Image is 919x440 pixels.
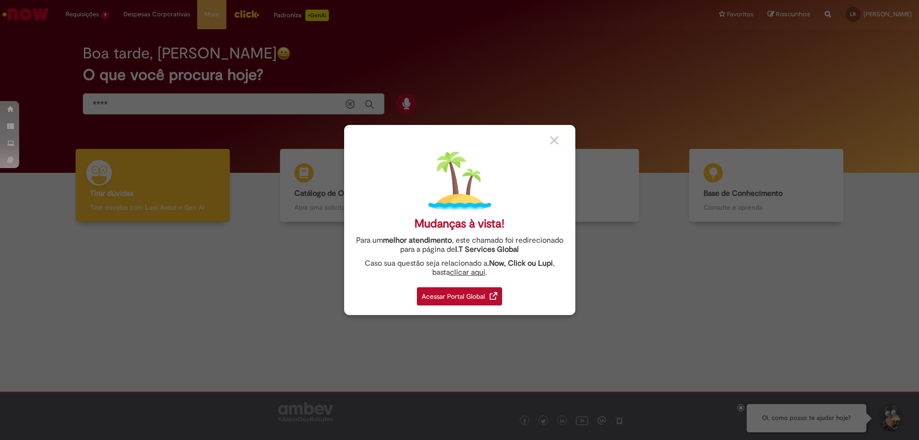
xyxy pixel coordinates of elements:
div: Caso sua questão seja relacionado a , basta . [351,259,568,277]
strong: melhor atendimento [383,236,452,245]
img: close_button_grey.png [550,136,559,145]
a: Acessar Portal Global [417,282,502,305]
a: clicar aqui [450,262,485,277]
div: Mudanças à vista! [415,217,504,231]
strong: .Now, Click ou Lupi [487,259,553,268]
img: redirect_link.png [490,292,497,300]
div: Acessar Portal Global [417,287,502,305]
div: Para um , este chamado foi redirecionado para a página de [351,236,568,254]
img: island.png [428,149,491,212]
a: I.T Services Global [455,239,519,254]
